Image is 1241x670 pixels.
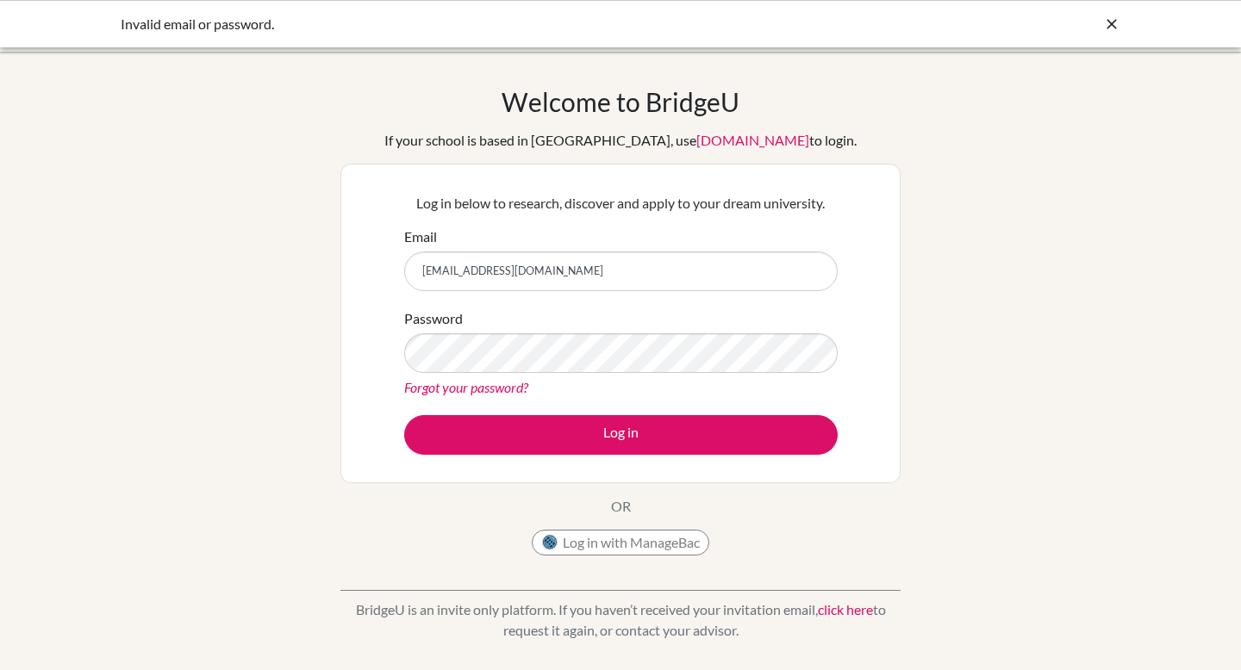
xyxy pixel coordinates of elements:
button: Log in [404,415,838,455]
label: Email [404,226,437,247]
p: OR [611,496,631,517]
div: If your school is based in [GEOGRAPHIC_DATA], use to login. [384,130,857,151]
label: Password [404,308,463,329]
p: BridgeU is an invite only platform. If you haven’t received your invitation email, to request it ... [340,599,901,641]
a: [DOMAIN_NAME] [696,132,809,148]
a: Forgot your password? [404,379,528,395]
a: click here [818,601,873,617]
p: Log in below to research, discover and apply to your dream university. [404,193,838,214]
h1: Welcome to BridgeU [502,86,739,117]
div: Invalid email or password. [121,14,862,34]
button: Log in with ManageBac [532,530,709,555]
